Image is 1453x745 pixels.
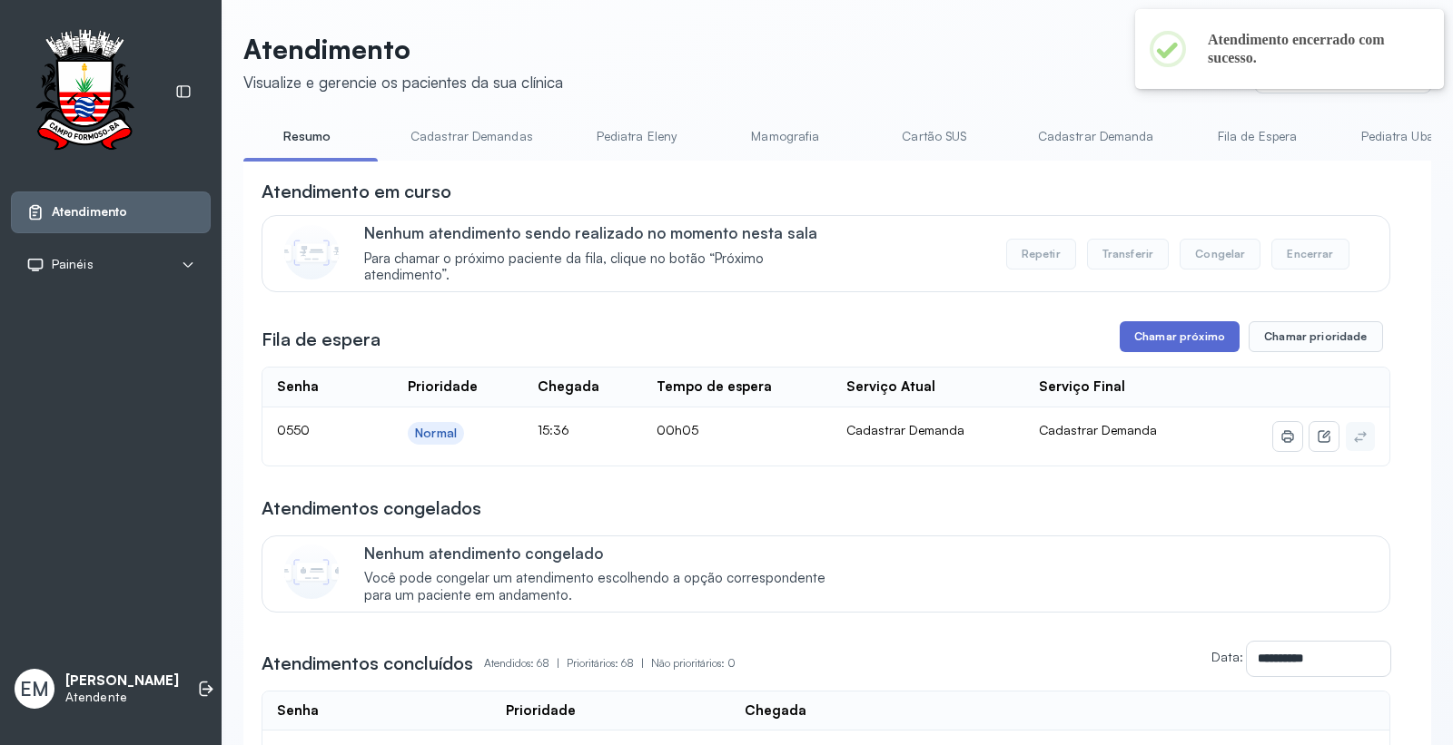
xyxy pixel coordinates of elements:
div: Visualize e gerencie os pacientes da sua clínica [243,73,563,92]
div: Serviço Final [1039,378,1125,396]
button: Repetir [1006,239,1076,270]
h3: Atendimentos congelados [262,495,481,521]
a: Cartão SUS [871,122,998,152]
div: Prioridade [506,702,576,720]
div: Serviço Atual [846,378,935,396]
p: Prioritários: 68 [567,651,651,676]
span: Você pode congelar um atendimento escolhendo a opção correspondente para um paciente em andamento. [364,570,845,604]
span: | [641,656,644,670]
a: Fila de Espera [1194,122,1321,152]
div: Prioridade [408,378,478,396]
p: Não prioritários: 0 [651,651,736,676]
a: Cadastrar Demanda [1020,122,1172,152]
h3: Atendimento em curso [262,179,451,204]
label: Data: [1211,649,1243,664]
button: Chamar prioridade [1249,321,1383,352]
a: Atendimento [26,203,195,221]
span: | [557,656,559,670]
h3: Fila de espera [262,327,381,352]
button: Chamar próximo [1120,321,1240,352]
a: Mamografia [722,122,849,152]
div: Cadastrar Demanda [846,422,1010,438]
a: Resumo [243,122,371,152]
span: Painéis [52,257,94,272]
p: Atendimento [243,33,563,65]
span: Atendimento [52,204,127,220]
span: Para chamar o próximo paciente da fila, clique no botão “Próximo atendimento”. [364,250,845,285]
p: [PERSON_NAME] [65,672,179,690]
img: Logotipo do estabelecimento [19,29,150,155]
span: 15:36 [538,422,569,437]
div: Normal [415,426,457,441]
button: Encerrar [1271,239,1349,270]
span: 0550 [277,422,310,437]
a: Cadastrar Demandas [392,122,551,152]
h3: Atendimentos concluídos [262,651,473,676]
img: Imagem de CalloutCard [284,225,339,279]
div: Chegada [538,378,599,396]
a: Pediatra Eleny [573,122,700,152]
button: Transferir [1087,239,1170,270]
p: Nenhum atendimento congelado [364,544,845,563]
h2: Atendimento encerrado com sucesso. [1208,31,1415,67]
div: Chegada [745,702,806,720]
span: Cadastrar Demanda [1039,422,1157,437]
span: 00h05 [657,422,698,437]
img: Imagem de CalloutCard [284,544,339,599]
p: Atendidos: 68 [484,651,567,676]
button: Congelar [1180,239,1260,270]
p: Atendente [65,690,179,705]
div: Senha [277,702,319,720]
p: Nenhum atendimento sendo realizado no momento nesta sala [364,223,845,242]
div: Tempo de espera [657,378,772,396]
div: Senha [277,378,319,396]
